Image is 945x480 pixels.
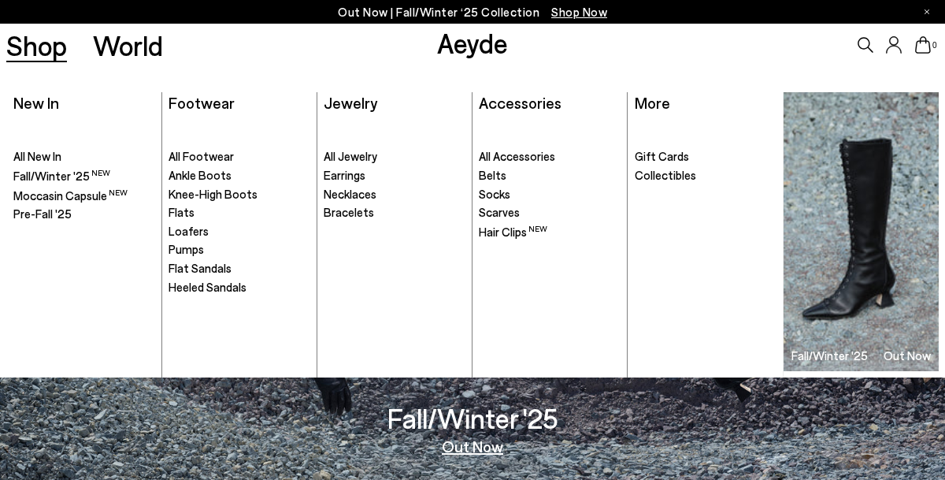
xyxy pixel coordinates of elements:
[324,149,465,165] a: All Jewelry
[93,32,163,59] a: World
[479,205,621,221] a: Scarves
[479,225,547,239] span: Hair Clips
[479,187,621,203] a: Socks
[324,205,465,221] a: Bracelets
[479,168,506,182] span: Belts
[169,280,310,296] a: Heeled Sandals
[635,149,777,165] a: Gift Cards
[13,93,59,112] a: New In
[13,149,61,163] span: All New In
[479,168,621,184] a: Belts
[169,280,246,294] span: Heeled Sandals
[338,2,607,22] p: Out Now | Fall/Winter ‘25 Collection
[324,93,377,112] a: Jewelry
[169,205,310,221] a: Flats
[6,32,67,59] a: Shop
[13,207,72,221] span: Pre-Fall '25
[169,261,310,277] a: Flat Sandals
[169,242,204,256] span: Pumps
[479,187,510,201] span: Socks
[324,187,465,203] a: Necklaces
[169,187,310,203] a: Knee-High Boots
[791,350,868,362] h3: Fall/Winter '25
[13,188,128,203] span: Moccasin Capsule
[635,93,670,112] a: More
[387,404,558,432] h3: Fall/Winter '25
[437,26,508,59] a: Aeyde
[784,92,938,370] img: Group_1295_900x.jpg
[13,188,155,204] a: Moccasin Capsule
[169,242,310,258] a: Pumps
[324,149,377,163] span: All Jewelry
[13,149,155,165] a: All New In
[931,41,939,50] span: 0
[169,187,258,201] span: Knee-High Boots
[13,169,110,183] span: Fall/Winter '25
[324,187,376,201] span: Necklaces
[479,205,520,219] span: Scarves
[13,168,155,184] a: Fall/Winter '25
[635,168,777,184] a: Collectibles
[479,149,621,165] a: All Accessories
[784,92,938,370] a: Fall/Winter '25 Out Now
[324,168,465,184] a: Earrings
[324,168,365,182] span: Earrings
[479,93,561,112] a: Accessories
[551,5,607,19] span: Navigate to /collections/new-in
[169,224,310,240] a: Loafers
[479,224,621,240] a: Hair Clips
[635,149,689,163] span: Gift Cards
[169,149,310,165] a: All Footwear
[169,261,232,275] span: Flat Sandals
[13,207,155,222] a: Pre-Fall '25
[324,205,374,219] span: Bracelets
[169,168,232,182] span: Ankle Boots
[635,168,696,182] span: Collectibles
[169,205,195,219] span: Flats
[915,36,931,54] a: 0
[169,168,310,184] a: Ankle Boots
[169,149,234,163] span: All Footwear
[479,149,555,163] span: All Accessories
[442,438,503,454] a: Out Now
[169,93,235,112] a: Footwear
[169,224,209,238] span: Loafers
[884,350,931,362] h3: Out Now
